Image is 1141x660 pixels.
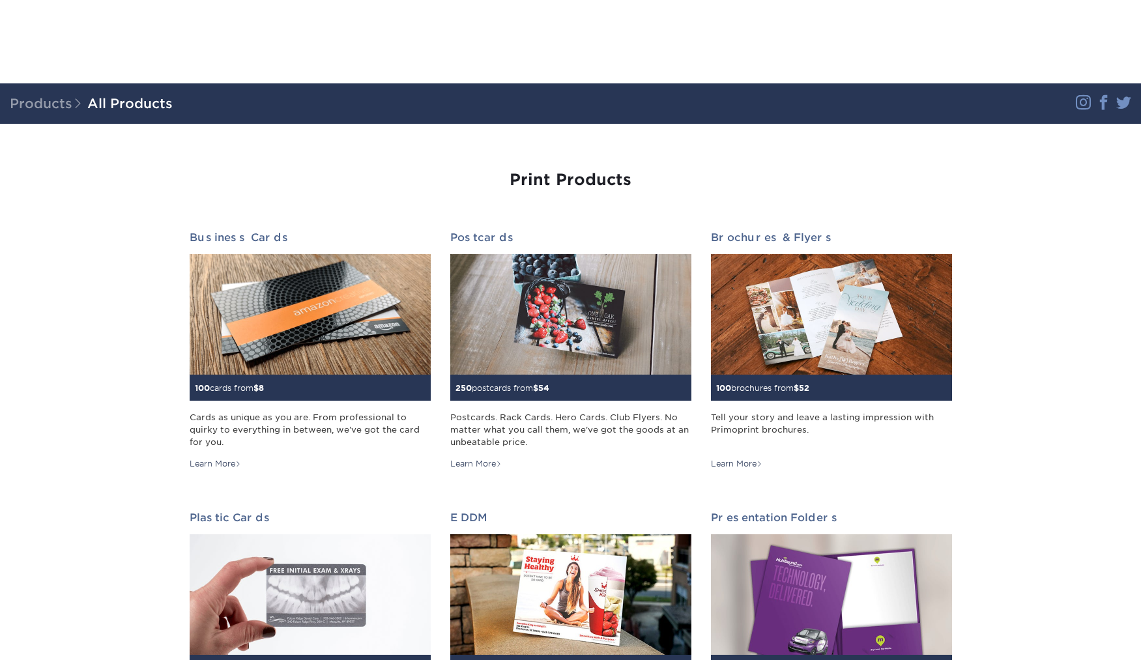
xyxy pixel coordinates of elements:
[450,231,691,470] a: Postcards 250postcards from$54 Postcards. Rack Cards. Hero Cards. Club Flyers. No matter what you...
[711,231,952,244] h2: Brochures & Flyers
[190,534,431,655] img: Plastic Cards
[533,383,538,393] span: $
[711,458,762,470] div: Learn More
[716,383,809,393] small: brochures from
[190,171,952,190] h1: Print Products
[711,511,952,524] h2: Presentation Folders
[190,511,431,524] h2: Plastic Cards
[253,383,259,393] span: $
[190,458,241,470] div: Learn More
[716,383,731,393] span: 100
[190,231,431,470] a: Business Cards 100cards from$8 Cards as unique as you are. From professional to quirky to everyth...
[455,383,549,393] small: postcards from
[190,231,431,244] h2: Business Cards
[538,383,549,393] span: 54
[450,458,502,470] div: Learn More
[195,383,210,393] span: 100
[450,254,691,375] img: Postcards
[794,383,799,393] span: $
[799,383,809,393] span: 52
[190,411,431,449] div: Cards as unique as you are. From professional to quirky to everything in between, we've got the c...
[190,254,431,375] img: Business Cards
[3,620,111,655] iframe: Google Customer Reviews
[450,231,691,244] h2: Postcards
[259,383,264,393] span: 8
[711,534,952,655] img: Presentation Folders
[455,383,472,393] span: 250
[711,254,952,375] img: Brochures & Flyers
[450,534,691,655] img: EDDM
[195,383,264,393] small: cards from
[450,411,691,449] div: Postcards. Rack Cards. Hero Cards. Club Flyers. No matter what you call them, we've got the goods...
[450,511,691,524] h2: EDDM
[711,231,952,470] a: Brochures & Flyers 100brochures from$52 Tell your story and leave a lasting impression with Primo...
[10,96,87,111] span: Products
[711,411,952,449] div: Tell your story and leave a lasting impression with Primoprint brochures.
[87,96,173,111] a: All Products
